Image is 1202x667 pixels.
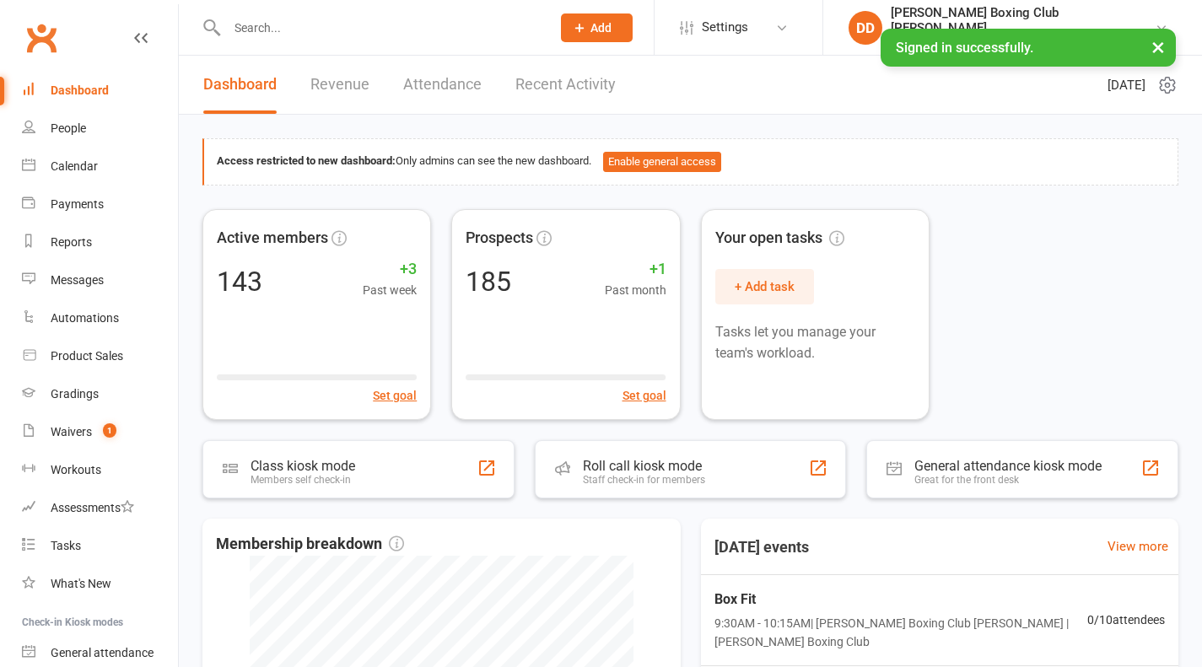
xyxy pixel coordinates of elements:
input: Search... [222,16,539,40]
div: Automations [51,311,119,325]
div: Waivers [51,425,92,438]
a: Reports [22,223,178,261]
a: Dashboard [203,56,277,114]
span: Your open tasks [715,226,844,250]
button: × [1143,29,1173,65]
div: Payments [51,197,104,211]
a: Payments [22,186,178,223]
span: [DATE] [1108,75,1145,95]
button: Set goal [623,386,666,405]
strong: Access restricted to new dashboard: [217,154,396,167]
a: Calendar [22,148,178,186]
a: Product Sales [22,337,178,375]
a: People [22,110,178,148]
a: Workouts [22,451,178,489]
div: Roll call kiosk mode [583,458,705,474]
button: + Add task [715,269,814,304]
a: Assessments [22,489,178,527]
span: Settings [702,8,748,46]
span: +3 [363,257,417,282]
div: General attendance [51,646,154,659]
div: Only admins can see the new dashboard. [217,152,1165,172]
span: Add [590,21,612,35]
div: 185 [466,268,511,295]
div: Great for the front desk [914,474,1102,486]
div: Tasks [51,539,81,552]
div: 143 [217,268,262,295]
div: Staff check-in for members [583,474,705,486]
span: Past week [363,281,417,299]
span: 9:30AM - 10:15AM | [PERSON_NAME] Boxing Club [PERSON_NAME] | [PERSON_NAME] Boxing Club [714,614,1088,652]
div: Messages [51,273,104,287]
a: Automations [22,299,178,337]
div: DD [849,11,882,45]
div: Dashboard [51,83,109,97]
a: Attendance [403,56,482,114]
span: 1 [103,423,116,438]
a: Tasks [22,527,178,565]
span: +1 [605,257,666,282]
span: Signed in successfully. [896,40,1033,56]
div: [PERSON_NAME] Boxing Club [PERSON_NAME] [891,5,1155,35]
div: General attendance kiosk mode [914,458,1102,474]
span: Past month [605,281,666,299]
h3: [DATE] events [701,532,822,562]
span: Membership breakdown [216,532,404,557]
a: Revenue [310,56,369,114]
button: Add [561,13,633,42]
div: Class kiosk mode [251,458,355,474]
a: Messages [22,261,178,299]
div: Assessments [51,501,134,514]
a: Dashboard [22,72,178,110]
span: Box Fit [714,589,1088,611]
span: 0 / 10 attendees [1087,611,1165,629]
div: What's New [51,577,111,590]
div: Members self check-in [251,474,355,486]
a: Gradings [22,375,178,413]
button: Enable general access [603,152,721,172]
div: Gradings [51,387,99,401]
span: Prospects [466,226,533,250]
a: View more [1108,536,1168,557]
div: Workouts [51,463,101,476]
div: Reports [51,235,92,249]
a: Recent Activity [515,56,616,114]
a: Clubworx [20,17,62,59]
a: What's New [22,565,178,603]
a: Waivers 1 [22,413,178,451]
p: Tasks let you manage your team's workload. [715,321,915,364]
button: Set goal [373,386,417,405]
div: Calendar [51,159,98,173]
div: Product Sales [51,349,123,363]
span: Active members [217,226,328,250]
div: People [51,121,86,135]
